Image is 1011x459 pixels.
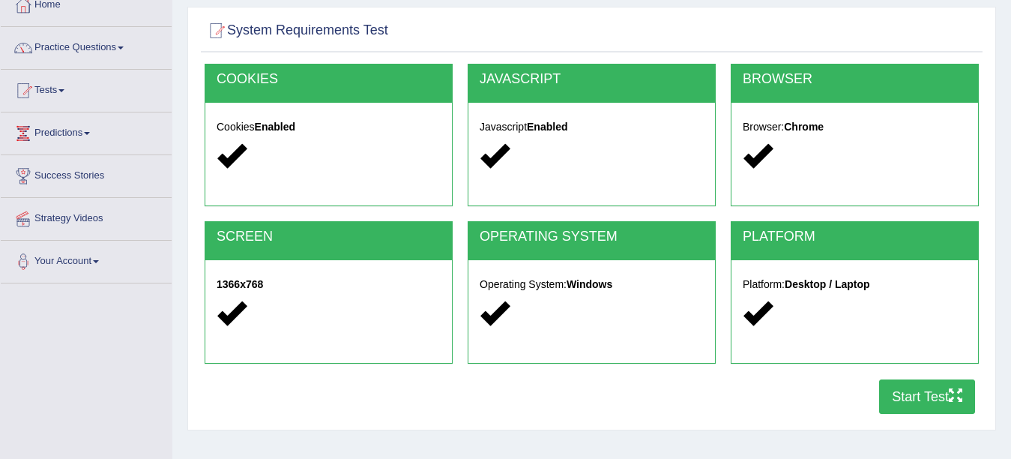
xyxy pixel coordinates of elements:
a: Practice Questions [1,27,172,64]
h2: BROWSER [743,72,967,87]
a: Tests [1,70,172,107]
a: Predictions [1,112,172,150]
h2: OPERATING SYSTEM [480,229,704,244]
a: Strategy Videos [1,198,172,235]
h2: JAVASCRIPT [480,72,704,87]
a: Your Account [1,241,172,278]
h5: Cookies [217,121,441,133]
strong: Chrome [784,121,824,133]
strong: 1366x768 [217,278,263,290]
h2: System Requirements Test [205,19,388,42]
h2: COOKIES [217,72,441,87]
a: Success Stories [1,155,172,193]
strong: Enabled [255,121,295,133]
h5: Javascript [480,121,704,133]
h5: Platform: [743,279,967,290]
strong: Windows [567,278,612,290]
h2: PLATFORM [743,229,967,244]
strong: Enabled [527,121,567,133]
h2: SCREEN [217,229,441,244]
h5: Browser: [743,121,967,133]
button: Start Test [879,379,975,414]
h5: Operating System: [480,279,704,290]
strong: Desktop / Laptop [785,278,870,290]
